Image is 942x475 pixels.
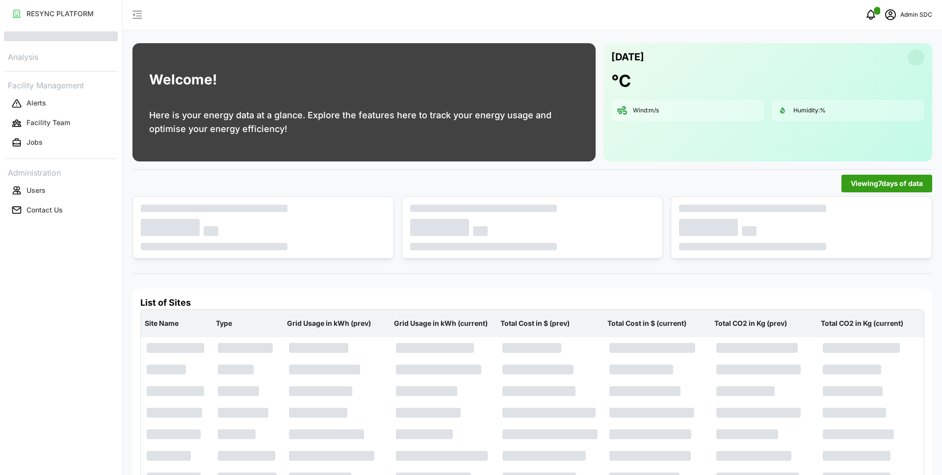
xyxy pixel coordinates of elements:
p: RESYNC PLATFORM [26,9,94,19]
p: Users [26,185,46,195]
p: Total Cost in $ (prev) [498,311,602,336]
p: Administration [4,165,118,179]
button: schedule [881,5,900,25]
button: Jobs [4,134,118,152]
a: Contact Us [4,200,118,220]
h1: °C [611,70,631,92]
button: Viewing7days of data [841,175,932,192]
a: Jobs [4,133,118,153]
button: RESYNC PLATFORM [4,5,118,23]
button: Users [4,182,118,199]
p: Here is your energy data at a glance. Explore the features here to track your energy usage and op... [149,108,579,136]
p: Total Cost in $ (current) [605,311,708,336]
a: Facility Team [4,113,118,133]
p: Total CO2 in Kg (current) [819,311,922,336]
p: Grid Usage in kWh (prev) [285,311,388,336]
p: Analysis [4,49,118,63]
p: Wind: m/s [633,106,659,115]
p: Facility Management [4,78,118,92]
p: Alerts [26,98,46,108]
button: Alerts [4,95,118,112]
button: Facility Team [4,114,118,132]
p: Grid Usage in kWh (current) [392,311,495,336]
a: Users [4,181,118,200]
span: Viewing 7 days of data [851,175,923,192]
h4: List of Sites [140,296,924,309]
h1: Welcome! [149,69,217,90]
p: Admin SDC [900,10,932,20]
p: Humidity: % [793,106,826,115]
p: Total CO2 in Kg (prev) [712,311,815,336]
a: Alerts [4,94,118,113]
p: Site Name [143,311,210,336]
p: Contact Us [26,205,63,215]
button: Contact Us [4,201,118,219]
p: Facility Team [26,118,70,128]
p: Type [214,311,281,336]
button: notifications [861,5,881,25]
p: Jobs [26,137,43,147]
a: RESYNC PLATFORM [4,4,118,24]
p: [DATE] [611,49,644,65]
